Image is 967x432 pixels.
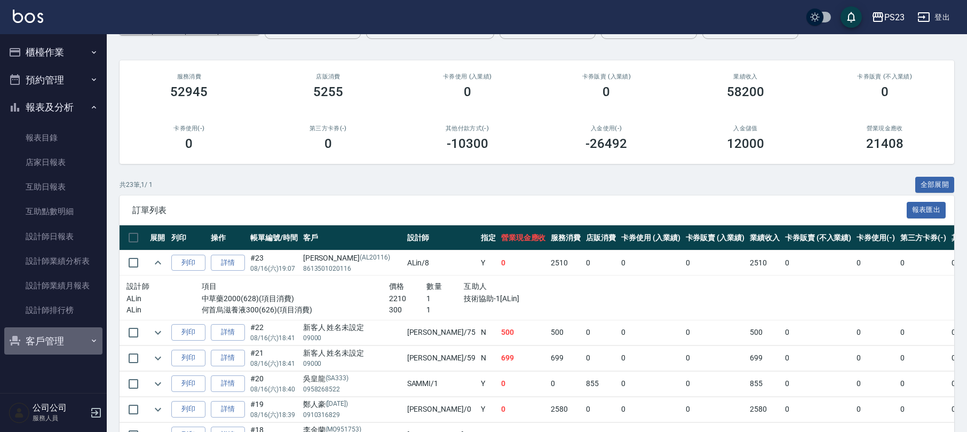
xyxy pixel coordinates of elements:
td: 0 [498,397,549,422]
h2: 營業現金應收 [828,125,941,132]
button: expand row [150,376,166,392]
td: 0 [548,371,583,396]
button: expand row [150,402,166,418]
h3: 21408 [866,136,903,151]
a: 詳情 [211,350,245,366]
button: 預約管理 [4,66,102,94]
p: 08/16 (六) 18:41 [250,359,298,368]
td: 0 [619,320,683,345]
button: expand row [150,255,166,271]
h3: 0 [185,136,193,151]
td: 0 [619,250,683,276]
span: 訂單列表 [132,205,907,216]
p: 08/16 (六) 18:39 [250,410,298,420]
td: ALin /8 [405,250,478,276]
th: 設計師 [405,225,478,250]
th: 展開 [147,225,169,250]
h2: 業績收入 [689,73,803,80]
td: Y [478,397,498,422]
span: 設計師 [126,282,149,290]
td: 0 [898,320,949,345]
td: 0 [683,250,748,276]
button: 報表匯出 [907,202,946,218]
td: 0 [782,320,854,345]
button: expand row [150,325,166,341]
a: 設計師業績月報表 [4,273,102,298]
a: 詳情 [211,375,245,392]
h3: -26492 [585,136,627,151]
td: 699 [747,345,782,371]
td: 0 [782,397,854,422]
h2: 卡券販賣 (不入業績) [828,73,941,80]
th: 卡券使用(-) [854,225,898,250]
td: 0 [854,371,898,396]
button: 列印 [171,401,205,418]
p: 0910316829 [303,410,402,420]
td: 855 [583,371,619,396]
button: expand row [150,350,166,366]
h2: 卡券販賣 (入業績) [550,73,663,80]
a: 店家日報表 [4,150,102,175]
td: 0 [854,397,898,422]
h2: 入金儲值 [689,125,803,132]
td: N [478,345,498,371]
p: (AL20116) [360,253,390,264]
button: 列印 [171,324,205,341]
button: 列印 [171,375,205,392]
h3: 0 [464,84,471,99]
h3: 0 [881,84,889,99]
td: #22 [248,320,300,345]
div: 新客人 姓名未設定 [303,322,402,333]
td: 2580 [747,397,782,422]
th: 帳單編號/時間 [248,225,300,250]
h2: 其他付款方式(-) [410,125,524,132]
button: 列印 [171,255,205,271]
h2: 卡券使用(-) [132,125,246,132]
a: 設計師業績分析表 [4,249,102,273]
td: 0 [898,345,949,371]
th: 店販消費 [583,225,619,250]
td: 0 [782,250,854,276]
p: 8613501020116 [303,264,402,273]
td: 0 [683,371,748,396]
td: #21 [248,345,300,371]
td: 0 [854,345,898,371]
th: 列印 [169,225,208,250]
th: 客戶 [300,225,405,250]
button: 客戶管理 [4,327,102,355]
td: Y [478,250,498,276]
p: 1 [426,304,464,316]
h3: 服務消費 [132,73,246,80]
td: 855 [747,371,782,396]
a: 設計師排行榜 [4,298,102,323]
td: [PERSON_NAME] /59 [405,345,478,371]
p: 08/16 (六) 19:07 [250,264,298,273]
td: 0 [683,397,748,422]
h2: 第三方卡券(-) [272,125,385,132]
td: 0 [498,371,549,396]
td: 2510 [548,250,583,276]
button: 櫃檯作業 [4,38,102,66]
td: 500 [548,320,583,345]
td: #19 [248,397,300,422]
p: 中草藥2000(628)(項目消費) [202,293,389,304]
a: 設計師日報表 [4,224,102,249]
td: 0 [898,371,949,396]
td: 0 [683,320,748,345]
div: 新客人 姓名未設定 [303,348,402,359]
td: 500 [747,320,782,345]
button: 登出 [913,7,954,27]
img: Person [9,402,30,423]
div: PS23 [884,11,905,24]
th: 服務消費 [548,225,583,250]
p: 0958268522 [303,384,402,394]
p: 09000 [303,359,402,368]
p: ([DATE]) [326,399,348,410]
span: 項目 [202,282,217,290]
span: 價格 [389,282,405,290]
td: SAMMI /1 [405,371,478,396]
div: 吳皇龍 [303,373,402,384]
td: 699 [498,345,549,371]
button: 報表及分析 [4,93,102,121]
th: 卡券販賣 (入業績) [683,225,748,250]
